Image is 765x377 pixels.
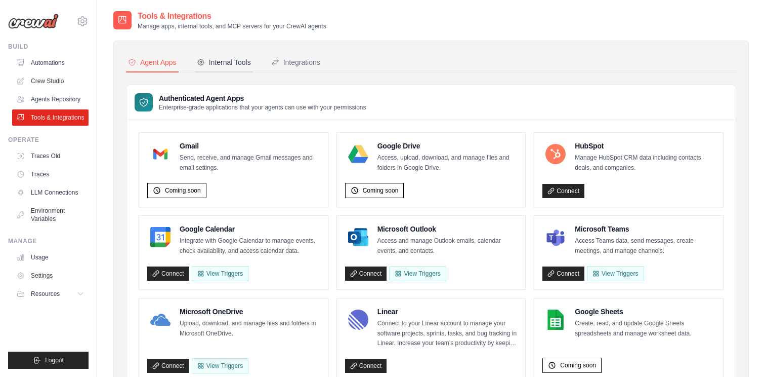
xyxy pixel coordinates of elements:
[377,153,518,173] p: Access, upload, download, and manage files and folders in Google Drive.
[575,224,715,234] h4: Microsoft Teams
[159,103,366,111] p: Enterprise-grade applications that your agents can use with your permissions
[126,53,179,72] button: Agent Apps
[138,22,326,30] p: Manage apps, internal tools, and MCP servers for your CrewAI agents
[377,224,518,234] h4: Microsoft Outlook
[150,227,171,247] img: Google Calendar Logo
[195,53,253,72] button: Internal Tools
[165,186,201,195] span: Coming soon
[12,268,89,284] a: Settings
[348,310,368,330] img: Linear Logo
[31,290,60,298] span: Resources
[180,319,320,338] p: Upload, download, and manage files and folders in Microsoft OneDrive.
[348,144,368,164] img: Google Drive Logo
[147,267,189,281] a: Connect
[197,57,251,67] div: Internal Tools
[575,319,715,338] p: Create, read, and update Google Sheets spreadsheets and manage worksheet data.
[269,53,322,72] button: Integrations
[8,14,59,29] img: Logo
[12,109,89,126] a: Tools & Integrations
[271,57,320,67] div: Integrations
[545,144,566,164] img: HubSpot Logo
[159,93,366,103] h3: Authenticated Agent Apps
[12,73,89,89] a: Crew Studio
[389,266,446,281] : View Triggers
[8,136,89,144] div: Operate
[377,319,518,349] p: Connect to your Linear account to manage your software projects, sprints, tasks, and bug tracking...
[545,310,566,330] img: Google Sheets Logo
[12,286,89,302] button: Resources
[345,359,387,373] a: Connect
[12,55,89,71] a: Automations
[8,237,89,245] div: Manage
[180,307,320,317] h4: Microsoft OneDrive
[542,184,584,198] a: Connect
[363,186,399,195] span: Coming soon
[575,141,715,151] h4: HubSpot
[377,307,518,317] h4: Linear
[377,141,518,151] h4: Google Drive
[8,43,89,51] div: Build
[8,352,89,369] button: Logout
[12,91,89,107] a: Agents Repository
[348,227,368,247] img: Microsoft Outlook Logo
[12,249,89,266] a: Usage
[542,267,584,281] a: Connect
[575,307,715,317] h4: Google Sheets
[12,184,89,201] a: LLM Connections
[560,361,596,369] span: Coming soon
[345,267,387,281] a: Connect
[587,266,644,281] : View Triggers
[138,10,326,22] h2: Tools & Integrations
[192,266,248,281] button: View Triggers
[150,310,171,330] img: Microsoft OneDrive Logo
[150,144,171,164] img: Gmail Logo
[575,236,715,256] p: Access Teams data, send messages, create meetings, and manage channels.
[128,57,177,67] div: Agent Apps
[12,148,89,164] a: Traces Old
[12,203,89,227] a: Environment Variables
[545,227,566,247] img: Microsoft Teams Logo
[45,356,64,364] span: Logout
[377,236,518,256] p: Access and manage Outlook emails, calendar events, and contacts.
[192,358,248,373] : View Triggers
[180,153,320,173] p: Send, receive, and manage Gmail messages and email settings.
[180,141,320,151] h4: Gmail
[12,166,89,182] a: Traces
[180,224,320,234] h4: Google Calendar
[180,236,320,256] p: Integrate with Google Calendar to manage events, check availability, and access calendar data.
[575,153,715,173] p: Manage HubSpot CRM data including contacts, deals, and companies.
[147,359,189,373] a: Connect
